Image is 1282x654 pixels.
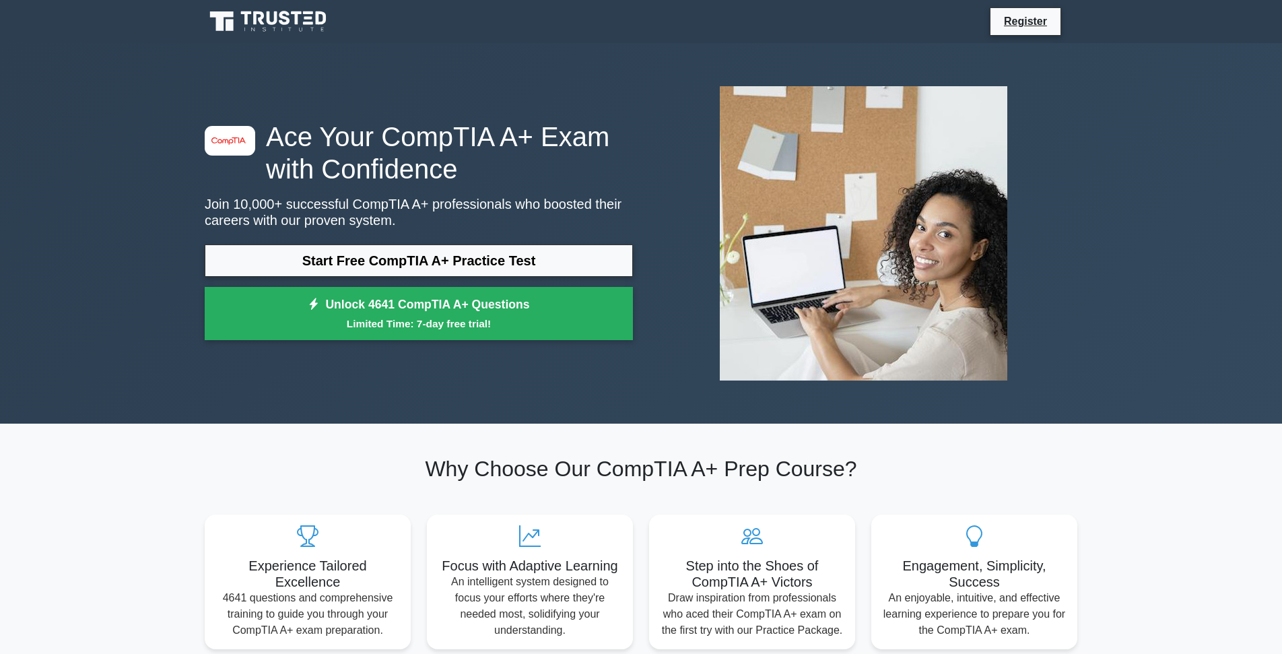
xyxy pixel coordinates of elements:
small: Limited Time: 7-day free trial! [222,316,616,331]
h5: Step into the Shoes of CompTIA A+ Victors [660,558,844,590]
h5: Focus with Adaptive Learning [438,558,622,574]
a: Start Free CompTIA A+ Practice Test [205,244,633,277]
h1: Ace Your CompTIA A+ Exam with Confidence [205,121,633,185]
p: An enjoyable, intuitive, and effective learning experience to prepare you for the CompTIA A+ exam. [882,590,1067,639]
h5: Engagement, Simplicity, Success [882,558,1067,590]
p: 4641 questions and comprehensive training to guide you through your CompTIA A+ exam preparation. [215,590,400,639]
p: An intelligent system designed to focus your efforts where they're needed most, solidifying your ... [438,574,622,639]
a: Register [996,13,1055,30]
h5: Experience Tailored Excellence [215,558,400,590]
p: Draw inspiration from professionals who aced their CompTIA A+ exam on the first try with our Prac... [660,590,844,639]
a: Unlock 4641 CompTIA A+ QuestionsLimited Time: 7-day free trial! [205,287,633,341]
p: Join 10,000+ successful CompTIA A+ professionals who boosted their careers with our proven system. [205,196,633,228]
h2: Why Choose Our CompTIA A+ Prep Course? [205,456,1077,482]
